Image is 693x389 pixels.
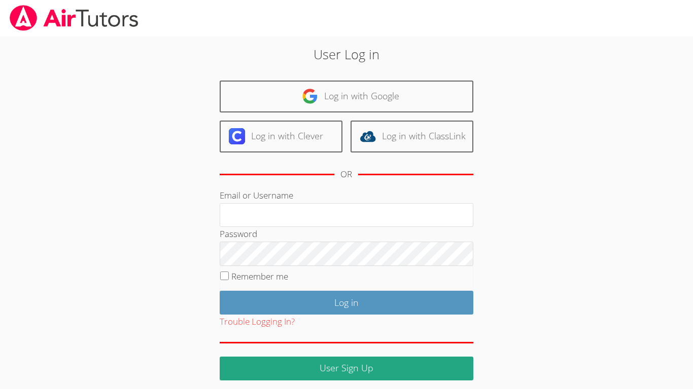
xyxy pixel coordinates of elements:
img: google-logo-50288ca7cdecda66e5e0955fdab243c47b7ad437acaf1139b6f446037453330a.svg [302,88,318,104]
img: airtutors_banner-c4298cdbf04f3fff15de1276eac7730deb9818008684d7c2e4769d2f7ddbe033.png [9,5,140,31]
a: Log in with ClassLink [351,121,473,152]
img: classlink-logo-d6bb404cc1216ec64c9a2012d9dc4662098be43eaf13dc465df04b49fa7ab582.svg [360,128,376,144]
h2: User Log in [159,45,534,64]
a: Log in with Clever [220,121,342,152]
input: Log in [220,291,473,315]
label: Email or Username [220,189,293,201]
img: clever-logo-6eab21bc6e7a338710f1a6ff85c0baf02591cd810cc4098c63d3a4b26e2feb20.svg [229,128,245,144]
a: User Sign Up [220,357,473,380]
label: Remember me [231,270,288,282]
div: OR [340,167,352,182]
label: Password [220,228,257,240]
button: Trouble Logging In? [220,315,295,329]
a: Log in with Google [220,81,473,112]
